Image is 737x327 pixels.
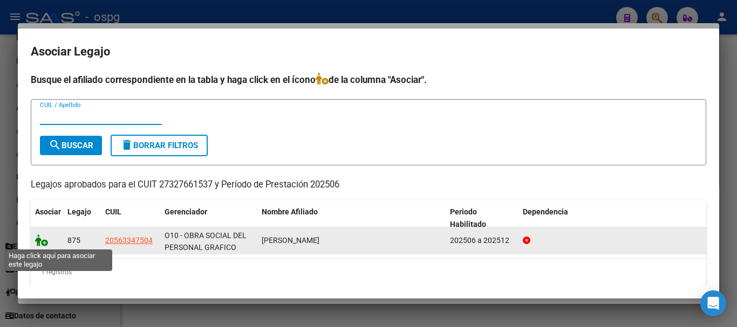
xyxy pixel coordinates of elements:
span: Dependencia [523,207,568,216]
datatable-header-cell: Periodo Habilitado [446,200,518,236]
mat-icon: delete [120,138,133,151]
span: Gerenciador [165,207,207,216]
span: Periodo Habilitado [450,207,486,228]
datatable-header-cell: Gerenciador [160,200,257,236]
span: Legajo [67,207,91,216]
span: Asociar [35,207,61,216]
datatable-header-cell: Dependencia [518,200,707,236]
span: 20563347504 [105,236,153,245]
datatable-header-cell: Legajo [63,200,101,236]
button: Buscar [40,136,102,155]
mat-icon: search [49,138,62,151]
span: Nombre Afiliado [262,207,318,216]
datatable-header-cell: Asociar [31,200,63,236]
span: CUIL [105,207,121,216]
h4: Busque el afiliado correspondiente en la tabla y haga click en el ícono de la columna "Asociar". [31,73,706,87]
span: Borrar Filtros [120,141,198,150]
button: Borrar Filtros [111,135,208,156]
span: O10 - OBRA SOCIAL DEL PERSONAL GRAFICO [165,231,247,252]
span: Buscar [49,141,93,150]
datatable-header-cell: Nombre Afiliado [257,200,446,236]
h2: Asociar Legajo [31,41,706,62]
div: 202506 a 202512 [450,234,514,247]
span: PREITI LUCIANO GAEL [262,236,319,245]
div: Open Intercom Messenger [700,290,726,316]
div: 1 registros [31,259,706,286]
span: 875 [67,236,80,245]
datatable-header-cell: CUIL [101,200,160,236]
p: Legajos aprobados para el CUIT 27327661537 y Período de Prestación 202506 [31,178,706,192]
